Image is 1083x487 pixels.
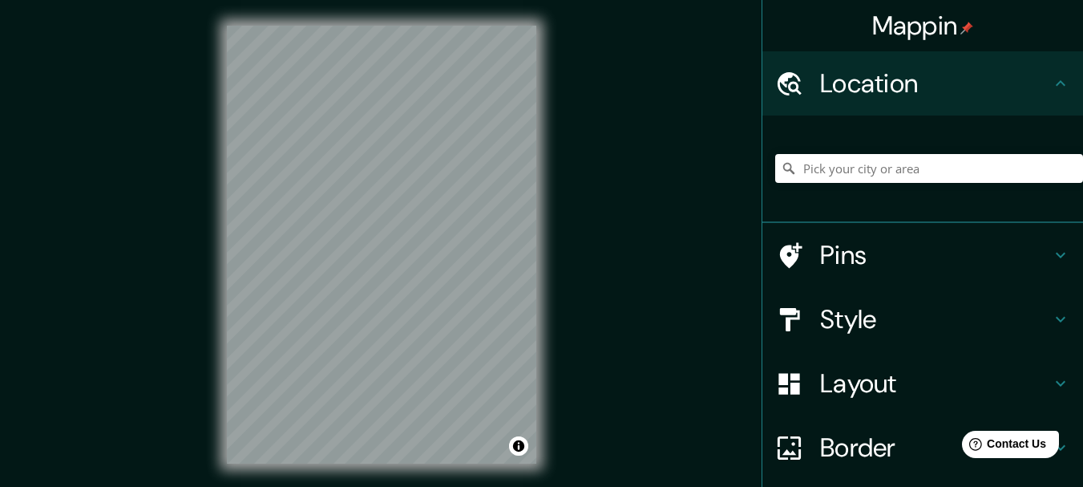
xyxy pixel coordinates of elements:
[762,351,1083,416] div: Layout
[775,154,1083,183] input: Pick your city or area
[762,51,1083,116] div: Location
[762,287,1083,351] div: Style
[509,436,528,456] button: Toggle attribution
[820,67,1051,99] h4: Location
[940,424,1065,469] iframe: Help widget launcher
[762,223,1083,287] div: Pins
[820,432,1051,464] h4: Border
[820,239,1051,271] h4: Pins
[820,367,1051,400] h4: Layout
[872,10,974,42] h4: Mappin
[960,22,973,34] img: pin-icon.png
[227,26,536,464] canvas: Map
[820,303,1051,335] h4: Style
[762,416,1083,480] div: Border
